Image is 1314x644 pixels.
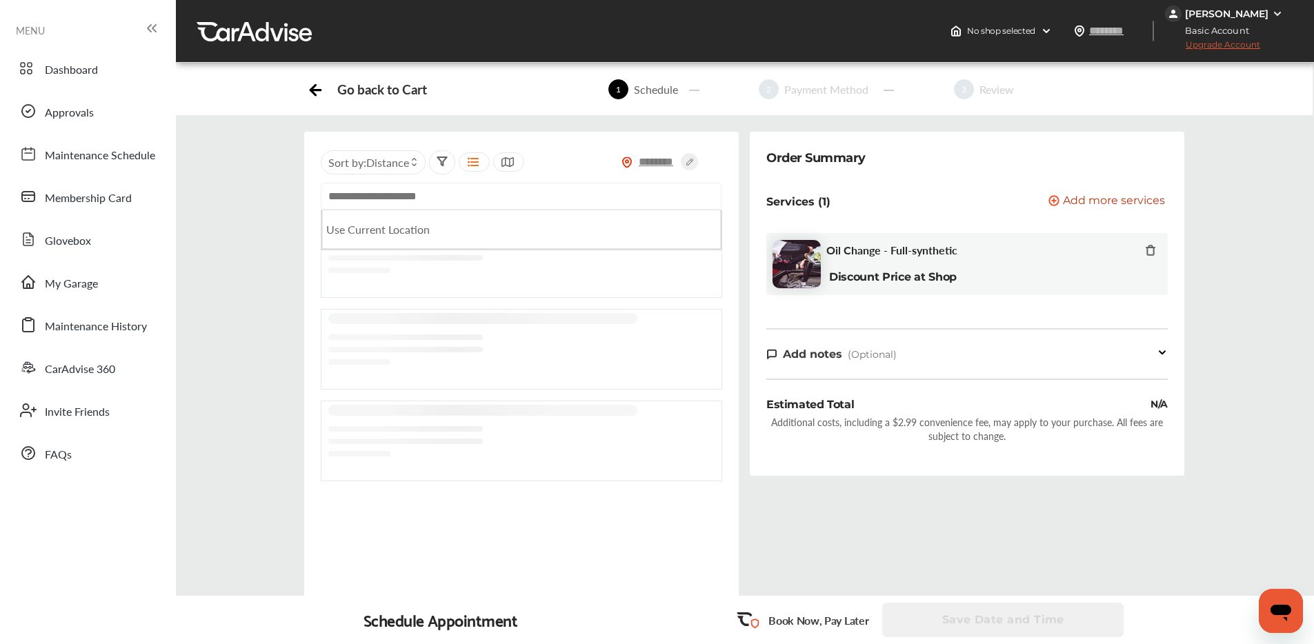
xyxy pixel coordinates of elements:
[1074,26,1085,37] img: location_vector.a44bc228.svg
[12,307,162,343] a: Maintenance History
[628,81,684,97] div: Schedule
[766,396,854,412] div: Estimated Total
[954,79,974,99] span: 3
[1041,26,1052,37] img: header-down-arrow.9dd2ce7d.svg
[45,446,72,464] span: FAQs
[1259,589,1303,633] iframe: Button to launch messaging window
[328,154,409,170] span: Sort by :
[773,240,821,288] img: oil-change-thumb.jpg
[779,81,874,97] div: Payment Method
[621,157,633,168] img: location_vector_orange.38f05af8.svg
[783,348,842,361] span: Add notes
[826,243,957,256] span: Oil Change - Full-synthetic
[1165,6,1182,22] img: jVpblrzwTbfkPYzPPzSLxeg0AAAAASUVORK5CYII=
[45,61,98,79] span: Dashboard
[766,348,777,360] img: note-icon.db9493fa.svg
[45,275,98,293] span: My Garage
[768,612,868,628] p: Book Now, Pay Later
[45,190,132,208] span: Membership Card
[12,435,162,471] a: FAQs
[1151,396,1168,412] div: N/A
[829,270,957,283] b: Discount Price at Shop
[974,81,1019,97] div: Review
[1165,39,1260,57] span: Upgrade Account
[766,148,866,168] div: Order Summary
[950,26,962,37] img: header-home-logo.8d720a4f.svg
[45,361,115,379] span: CarAdvise 360
[766,195,830,208] p: Services (1)
[322,210,721,249] li: Use Current Location
[12,392,162,428] a: Invite Friends
[1185,8,1268,20] div: [PERSON_NAME]
[1048,195,1168,208] a: Add more services
[12,221,162,257] a: Glovebox
[12,93,162,129] a: Approvals
[608,79,628,99] span: 1
[848,348,897,361] span: (Optional)
[16,25,45,36] span: MENU
[364,610,518,630] div: Schedule Appointment
[759,79,779,99] span: 2
[45,104,94,122] span: Approvals
[1063,195,1165,208] span: Add more services
[766,415,1168,443] div: Additional costs, including a $2.99 convenience fee, may apply to your purchase. All fees are sub...
[45,318,147,336] span: Maintenance History
[12,50,162,86] a: Dashboard
[967,26,1035,37] span: No shop selected
[1153,21,1154,41] img: header-divider.bc55588e.svg
[45,232,91,250] span: Glovebox
[12,264,162,300] a: My Garage
[12,350,162,385] a: CarAdvise 360
[366,154,409,170] span: Distance
[1272,8,1283,19] img: WGsFRI8htEPBVLJbROoPRyZpYNWhNONpIPPETTm6eUC0GeLEiAAAAAElFTkSuQmCC
[12,179,162,214] a: Membership Card
[1048,195,1165,208] button: Add more services
[45,147,155,165] span: Maintenance Schedule
[45,403,110,421] span: Invite Friends
[12,136,162,172] a: Maintenance Schedule
[1166,23,1260,38] span: Basic Account
[337,81,426,97] div: Go back to Cart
